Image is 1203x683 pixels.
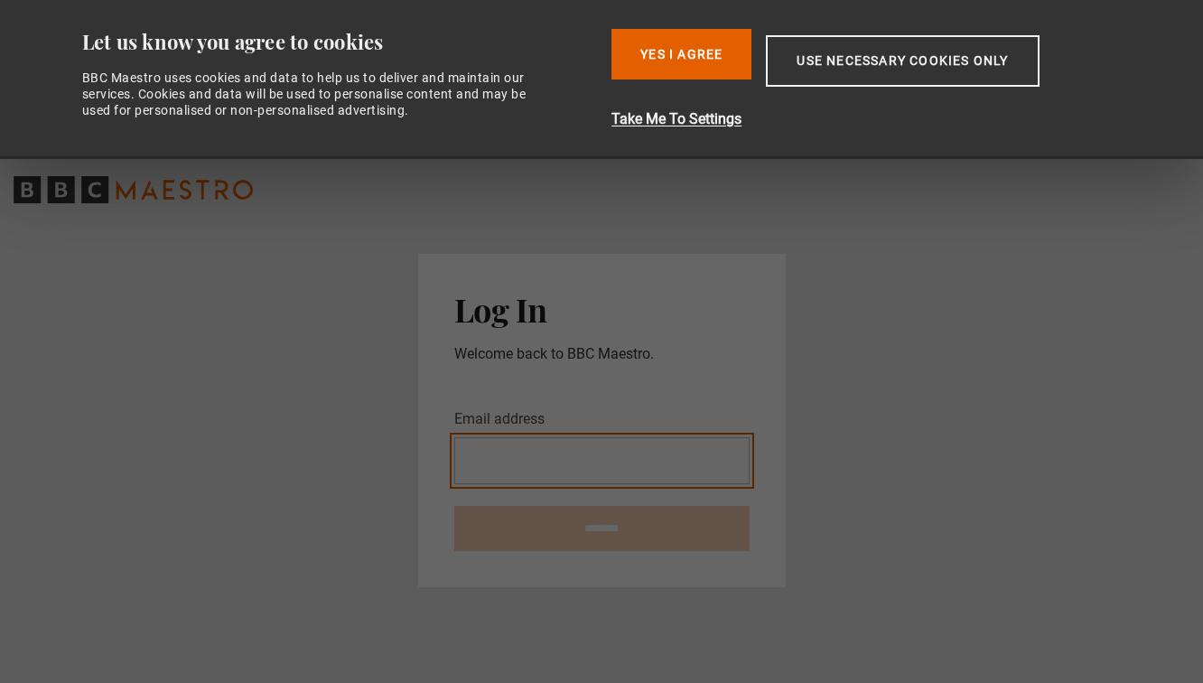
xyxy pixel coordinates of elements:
[454,290,750,328] h2: Log In
[454,343,750,365] p: Welcome back to BBC Maestro.
[611,108,1134,130] button: Take Me To Settings
[82,29,598,55] div: Let us know you agree to cookies
[14,176,253,203] svg: BBC Maestro
[611,29,751,80] button: Yes I Agree
[454,408,545,430] label: Email address
[766,35,1039,87] button: Use necessary cookies only
[82,70,546,119] div: BBC Maestro uses cookies and data to help us to deliver and maintain our services. Cookies and da...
